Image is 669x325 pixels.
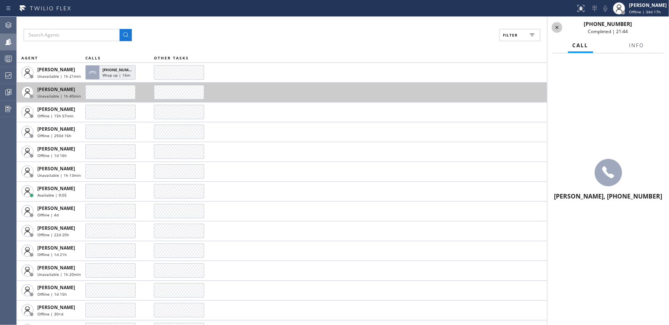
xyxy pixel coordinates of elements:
[24,29,120,41] input: Search Agents
[588,28,628,35] span: Completed | 21:44
[37,93,81,99] span: Unavailable | 1h 40min
[37,74,81,79] span: Unavailable | 1h 21min
[600,3,611,14] button: Mute
[37,106,75,112] span: [PERSON_NAME]
[37,252,67,257] span: Offline | 1d 21h
[629,42,644,49] span: Info
[102,72,130,78] span: Wrap up | 16m
[37,126,75,132] span: [PERSON_NAME]
[37,272,81,277] span: Unavailable | 1h 20min
[85,63,138,82] button: [PHONE_NUMBER]Wrap up | 16m
[584,20,632,27] span: [PHONE_NUMBER]
[37,113,74,118] span: Offline | 15h 57min
[37,291,67,297] span: Offline | 1d 15h
[85,55,101,61] span: CALLS
[37,153,67,158] span: Offline | 1d 16h
[37,284,75,291] span: [PERSON_NAME]
[37,304,75,311] span: [PERSON_NAME]
[625,38,649,53] button: Info
[37,232,69,237] span: Offline | 22d 20h
[503,32,518,38] span: Filter
[37,264,75,271] span: [PERSON_NAME]
[37,185,75,192] span: [PERSON_NAME]
[37,165,75,172] span: [PERSON_NAME]
[568,38,593,53] button: Call
[37,133,71,138] span: Offline | 293d 16h
[154,55,189,61] span: OTHER TASKS
[37,205,75,211] span: [PERSON_NAME]
[499,29,540,41] button: Filter
[37,173,81,178] span: Unavailable | 1h 13min
[554,192,663,200] span: [PERSON_NAME], [PHONE_NUMBER]
[629,2,667,8] div: [PERSON_NAME]
[37,245,75,251] span: [PERSON_NAME]
[37,66,75,73] span: [PERSON_NAME]
[573,42,589,49] span: Call
[37,192,67,198] span: Available | 9:05
[37,311,63,317] span: Offline | 30+d
[37,225,75,231] span: [PERSON_NAME]
[37,212,59,218] span: Offline | 4d
[629,9,661,14] span: Offline | 34d 17h
[37,86,75,93] span: [PERSON_NAME]
[102,67,137,72] span: [PHONE_NUMBER]
[37,146,75,152] span: [PERSON_NAME]
[21,55,38,61] span: AGENT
